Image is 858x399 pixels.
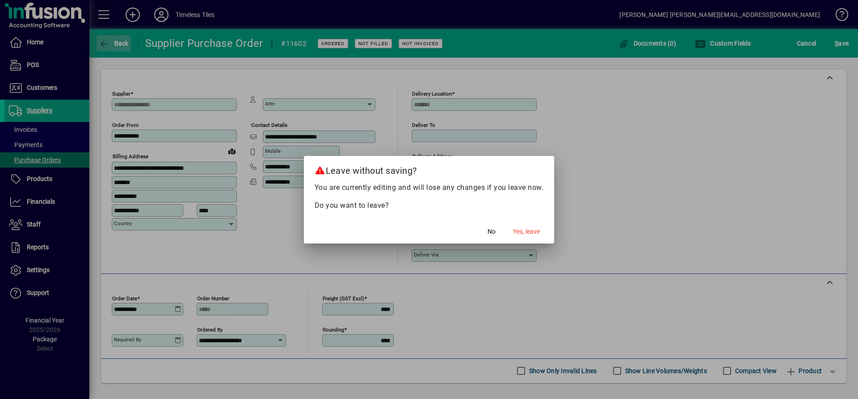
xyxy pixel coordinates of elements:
span: No [488,227,496,236]
button: No [477,224,506,240]
button: Yes, leave [509,224,543,240]
p: Do you want to leave? [315,200,544,211]
h2: Leave without saving? [304,156,555,182]
span: Yes, leave [513,227,540,236]
p: You are currently editing and will lose any changes if you leave now. [315,182,544,193]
